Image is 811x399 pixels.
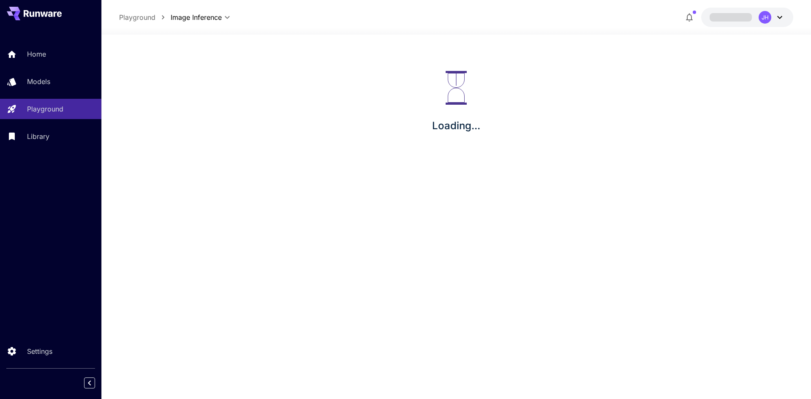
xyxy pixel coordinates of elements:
p: Loading... [432,118,480,133]
p: Models [27,76,50,87]
nav: breadcrumb [119,12,171,22]
p: Home [27,49,46,59]
a: Playground [119,12,155,22]
p: Library [27,131,49,141]
button: Collapse sidebar [84,377,95,388]
div: Collapse sidebar [90,375,101,391]
button: JH [701,8,793,27]
div: JH [759,11,771,24]
span: Image Inference [171,12,222,22]
p: Settings [27,346,52,356]
p: Playground [27,104,63,114]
